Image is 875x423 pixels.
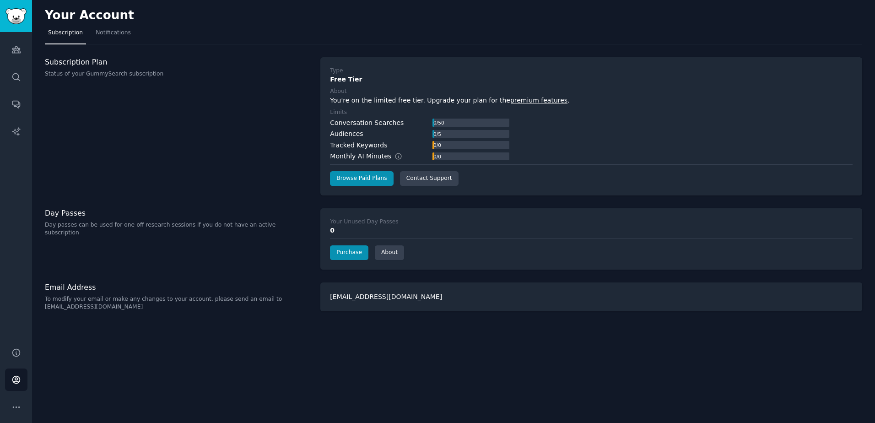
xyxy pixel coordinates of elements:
[48,29,83,37] span: Subscription
[330,67,343,75] div: Type
[45,221,311,237] p: Day passes can be used for one-off research sessions if you do not have an active subscription
[330,152,412,161] div: Monthly AI Minutes
[432,130,442,138] div: 0 / 5
[400,171,459,186] a: Contact Support
[45,295,311,311] p: To modify your email or make any changes to your account, please send an email to [EMAIL_ADDRESS]...
[330,141,387,150] div: Tracked Keywords
[45,57,311,67] h3: Subscription Plan
[375,245,404,260] a: About
[330,226,853,235] div: 0
[330,108,347,117] div: Limits
[96,29,131,37] span: Notifications
[92,26,134,44] a: Notifications
[330,96,853,105] div: You're on the limited free tier. Upgrade your plan for the .
[330,118,404,128] div: Conversation Searches
[330,218,398,226] div: Your Unused Day Passes
[432,152,442,161] div: 0 / 0
[45,208,311,218] h3: Day Passes
[45,282,311,292] h3: Email Address
[320,282,862,311] div: [EMAIL_ADDRESS][DOMAIN_NAME]
[45,26,86,44] a: Subscription
[330,129,363,139] div: Audiences
[45,8,134,23] h2: Your Account
[330,87,346,96] div: About
[432,119,445,127] div: 0 / 50
[330,171,393,186] a: Browse Paid Plans
[45,70,311,78] p: Status of your GummySearch subscription
[330,75,853,84] div: Free Tier
[330,245,368,260] a: Purchase
[5,8,27,24] img: GummySearch logo
[432,141,442,149] div: 0 / 0
[510,97,567,104] a: premium features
